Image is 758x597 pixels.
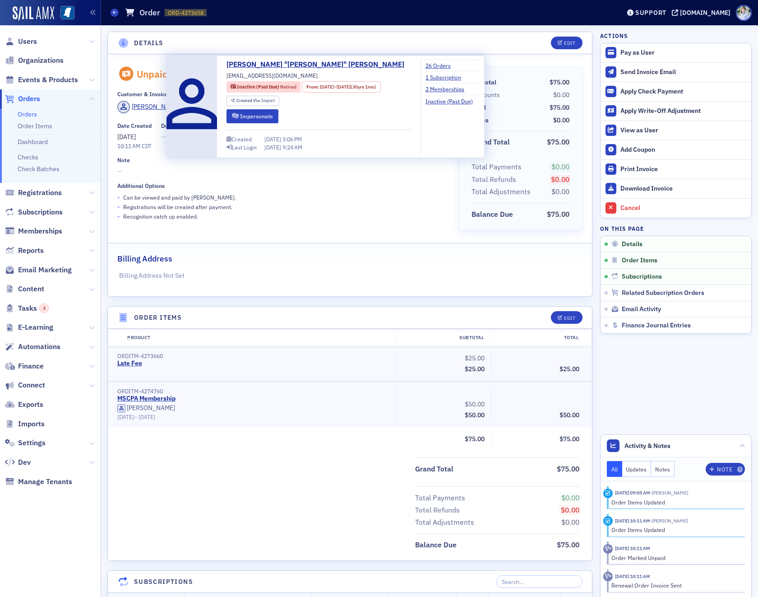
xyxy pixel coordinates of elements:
div: – [117,414,390,420]
span: $75.00 [559,435,579,443]
div: Send Invoice Email [620,68,747,76]
a: Orders [5,94,40,104]
span: Subtotal [471,78,499,87]
span: Grand Total [471,137,513,148]
div: Order Items Updated [611,526,739,534]
a: Tasks3 [5,303,49,313]
div: Last Login [232,145,257,150]
span: Finance [18,361,44,371]
a: Order Items [18,122,52,130]
span: Registrations [18,188,62,198]
span: $75.00 [550,103,569,112]
a: Manage Tenants [5,477,72,487]
span: Order Items [622,257,657,265]
a: Dashboard [18,138,48,146]
div: Grand Total [471,137,510,148]
button: Cancel [601,198,751,218]
span: From : [306,84,320,91]
a: Imports [5,419,45,429]
span: Grand Total [415,464,457,475]
span: Balance Due [415,540,460,550]
span: — [117,167,446,176]
div: Grand Total [415,464,453,475]
p: Billing Address Not Set [119,271,581,280]
div: Pay as User [620,49,747,57]
span: Finance Journal Entries [622,322,691,330]
span: Retired [280,84,296,90]
span: • [117,193,120,202]
button: Updates [622,461,652,477]
a: Exports [5,400,43,410]
div: Total Payments [471,162,522,173]
div: Total Payments [415,493,465,504]
div: Total Adjustments [471,187,531,197]
div: Download Invoice [620,185,747,193]
div: View as User [620,126,747,135]
span: $50.00 [465,411,485,419]
h4: Order Items [134,313,182,322]
div: Order Items Updated [611,498,739,506]
time: 10/2/2025 10:11 AM [615,545,650,551]
div: Created Via: Import [226,96,279,106]
a: Dev [5,457,31,467]
span: Inactive (Past Due) [237,84,280,90]
span: Organizations [18,56,64,65]
span: Connect [18,380,45,390]
div: Discounts [471,90,500,100]
button: All [607,461,622,477]
div: ORDITM-4274760 [117,388,390,395]
div: 3 [39,303,49,313]
div: Due Date [161,122,185,129]
span: $25.00 [465,365,485,373]
button: Notes [651,461,675,477]
div: ORDITM-4273660 [117,353,390,359]
span: Related Subscription Orders [622,289,704,297]
div: Support [635,9,666,17]
div: Inactive (Past Due): Inactive (Past Due): Retired [226,81,300,93]
div: Edit [564,41,575,46]
div: Add Coupon [620,146,747,154]
input: Search… [496,575,582,588]
span: Subscriptions [18,207,63,217]
span: [DATE] [320,84,334,90]
span: Reports [18,246,44,256]
span: $0.00 [561,493,579,502]
span: Email Marketing [18,265,72,275]
span: $75.00 [557,464,579,473]
img: SailAMX [60,6,74,20]
button: Edit [551,311,582,324]
time: 10:11 AM [117,142,140,149]
button: Impersonate [226,109,278,123]
div: Activity [603,572,613,581]
a: [PERSON_NAME] [117,101,180,113]
a: [PERSON_NAME] "[PERSON_NAME]" [PERSON_NAME] [226,59,411,70]
a: Download Invoice [601,179,751,198]
span: [DATE] [117,413,134,420]
a: Memberships [5,226,62,236]
span: Greg Bowen [650,490,688,496]
span: Details [622,240,642,248]
a: Orders [18,110,37,118]
button: Apply Write-Off Adjustment [601,101,751,121]
a: Reports [5,246,44,256]
span: [DATE] [264,135,282,143]
div: Edit [564,316,575,321]
span: CDT [140,142,152,149]
span: 3:06 PM [282,135,302,143]
span: [DATE] [337,84,351,90]
span: Total Refunds [415,505,463,516]
time: 10/6/2025 09:05 AM [615,490,650,496]
div: Product [121,334,396,341]
a: Email Marketing [5,265,72,275]
span: $75.00 [547,210,569,219]
a: Users [5,37,37,47]
span: E-Learning [18,322,53,332]
span: ORD-4273658 [168,9,203,17]
button: Apply Check Payment [601,82,751,101]
span: $75.00 [465,435,485,443]
span: Balance Due [471,209,516,220]
a: View Homepage [54,6,74,21]
span: Activity & Notes [624,441,670,451]
span: Profile [736,5,752,21]
div: – (30yrs 1mo) [320,84,376,91]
